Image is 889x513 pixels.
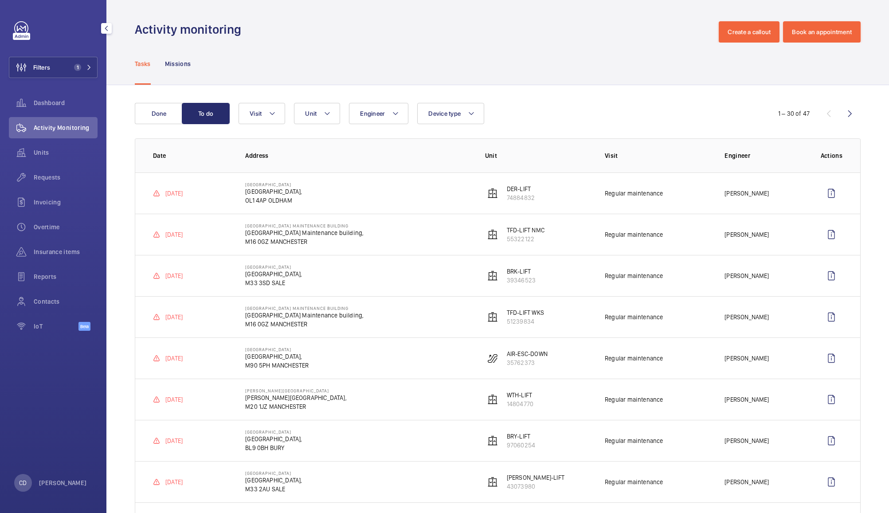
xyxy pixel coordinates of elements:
[605,354,663,363] p: Regular maintenance
[165,59,191,68] p: Missions
[507,482,564,491] p: 43073980
[245,264,302,270] p: [GEOGRAPHIC_DATA]
[417,103,484,124] button: Device type
[605,189,663,198] p: Regular maintenance
[245,402,347,411] p: M20 1JZ MANCHESTER
[487,270,498,281] img: elevator.svg
[605,151,710,160] p: Visit
[34,223,98,231] span: Overtime
[245,485,302,493] p: M33 2AU SALE
[487,394,498,405] img: elevator.svg
[245,388,347,393] p: [PERSON_NAME][GEOGRAPHIC_DATA]
[507,349,548,358] p: AIR-ESC-DOWN
[135,21,247,38] h1: Activity monitoring
[725,271,769,280] p: [PERSON_NAME]
[487,435,498,446] img: elevator.svg
[725,436,769,445] p: [PERSON_NAME]
[153,151,231,160] p: Date
[294,103,340,124] button: Unit
[245,311,364,320] p: [GEOGRAPHIC_DATA] Maintenance building,
[165,478,183,486] p: [DATE]
[34,247,98,256] span: Insurance items
[725,478,769,486] p: [PERSON_NAME]
[245,182,302,187] p: [GEOGRAPHIC_DATA]
[245,187,302,196] p: [GEOGRAPHIC_DATA],
[605,436,663,445] p: Regular maintenance
[245,435,302,443] p: [GEOGRAPHIC_DATA],
[507,391,533,399] p: WTH-LIFT
[725,395,769,404] p: [PERSON_NAME]
[349,103,408,124] button: Engineer
[487,353,498,364] img: escalator.svg
[605,478,663,486] p: Regular maintenance
[507,317,544,326] p: 51239834
[487,229,498,240] img: elevator.svg
[34,173,98,182] span: Requests
[507,226,544,235] p: TFD-LIFT NMC
[245,443,302,452] p: BL9 0BH BURY
[245,270,302,278] p: [GEOGRAPHIC_DATA],
[165,436,183,445] p: [DATE]
[245,476,302,485] p: [GEOGRAPHIC_DATA],
[245,196,302,205] p: OL1 4AP OLDHAM
[34,272,98,281] span: Reports
[245,352,309,361] p: [GEOGRAPHIC_DATA],
[245,151,471,160] p: Address
[487,477,498,487] img: elevator.svg
[507,193,535,202] p: 74884832
[245,305,364,311] p: [GEOGRAPHIC_DATA] Maintenance building
[9,57,98,78] button: Filters1
[725,230,769,239] p: [PERSON_NAME]
[487,188,498,199] img: elevator.svg
[135,59,151,68] p: Tasks
[165,230,183,239] p: [DATE]
[245,361,309,370] p: M90 5PH MANCHESTER
[605,395,663,404] p: Regular maintenance
[485,151,591,160] p: Unit
[428,110,461,117] span: Device type
[34,198,98,207] span: Invoicing
[821,151,842,160] p: Actions
[165,189,183,198] p: [DATE]
[360,110,385,117] span: Engineer
[245,429,302,435] p: [GEOGRAPHIC_DATA]
[245,320,364,329] p: M16 0GZ MANCHESTER
[507,267,536,276] p: BRK-LIFT
[507,441,535,450] p: 97060254
[33,63,50,72] span: Filters
[250,110,262,117] span: Visit
[605,313,663,321] p: Regular maintenance
[507,473,564,482] p: [PERSON_NAME]-LIFT
[783,21,861,43] button: Book an appointment
[39,478,87,487] p: [PERSON_NAME]
[165,313,183,321] p: [DATE]
[605,230,663,239] p: Regular maintenance
[34,123,98,132] span: Activity Monitoring
[165,395,183,404] p: [DATE]
[34,98,98,107] span: Dashboard
[507,184,535,193] p: DER-LIFT
[34,297,98,306] span: Contacts
[245,228,364,237] p: [GEOGRAPHIC_DATA] Maintenance building,
[605,271,663,280] p: Regular maintenance
[725,151,806,160] p: Engineer
[245,470,302,476] p: [GEOGRAPHIC_DATA]
[245,347,309,352] p: [GEOGRAPHIC_DATA]
[34,322,78,331] span: IoT
[487,312,498,322] img: elevator.svg
[165,354,183,363] p: [DATE]
[725,189,769,198] p: [PERSON_NAME]
[19,478,27,487] p: CD
[245,223,364,228] p: [GEOGRAPHIC_DATA] Maintenance building
[725,354,769,363] p: [PERSON_NAME]
[245,278,302,287] p: M33 3SD SALE
[135,103,183,124] button: Done
[778,109,810,118] div: 1 – 30 of 47
[74,64,81,71] span: 1
[165,271,183,280] p: [DATE]
[507,276,536,285] p: 39346523
[34,148,98,157] span: Units
[507,308,544,317] p: TFD-LIFT WKS
[507,235,544,243] p: 55322122
[507,399,533,408] p: 14804770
